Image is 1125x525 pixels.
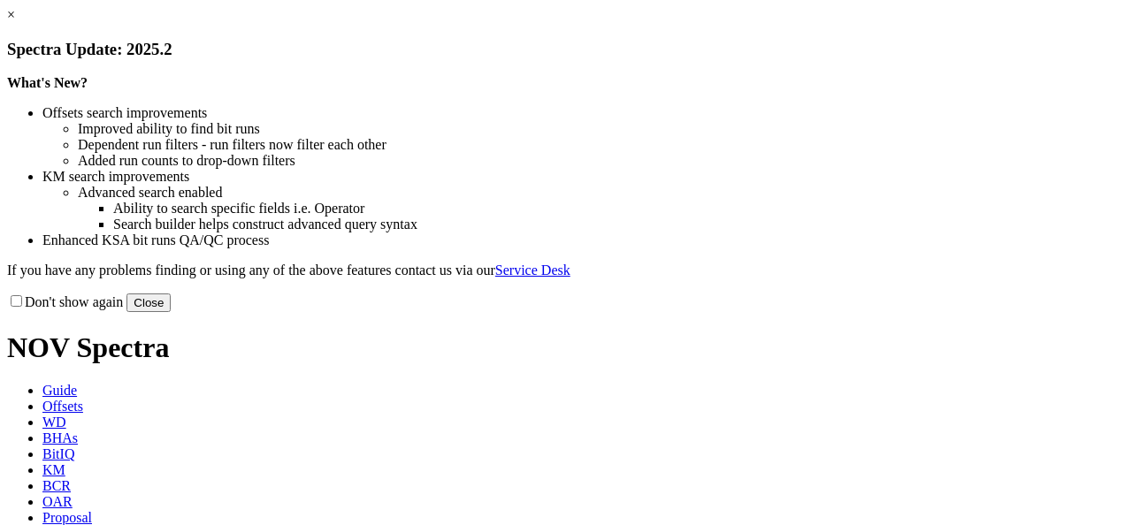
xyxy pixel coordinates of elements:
span: KM [42,462,65,477]
li: Offsets search improvements [42,105,1118,121]
li: Advanced search enabled [78,185,1118,201]
li: Added run counts to drop-down filters [78,153,1118,169]
h1: NOV Spectra [7,331,1118,364]
span: BitIQ [42,446,74,461]
a: Service Desk [495,262,570,278]
label: Don't show again [7,294,123,309]
strong: What's New? [7,75,88,90]
input: Don't show again [11,295,22,307]
li: KM search improvements [42,169,1118,185]
span: BHAs [42,430,78,445]
span: OAR [42,494,73,509]
p: If you have any problems finding or using any of the above features contact us via our [7,262,1118,278]
li: Ability to search specific fields i.e. Operator [113,201,1118,217]
li: Improved ability to find bit runs [78,121,1118,137]
li: Enhanced KSA bit runs QA/QC process [42,232,1118,248]
button: Close [126,293,171,312]
span: WD [42,415,66,430]
a: × [7,7,15,22]
span: Proposal [42,510,92,525]
span: Guide [42,383,77,398]
span: BCR [42,478,71,493]
span: Offsets [42,399,83,414]
li: Search builder helps construct advanced query syntax [113,217,1118,232]
li: Dependent run filters - run filters now filter each other [78,137,1118,153]
h3: Spectra Update: 2025.2 [7,40,1118,59]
